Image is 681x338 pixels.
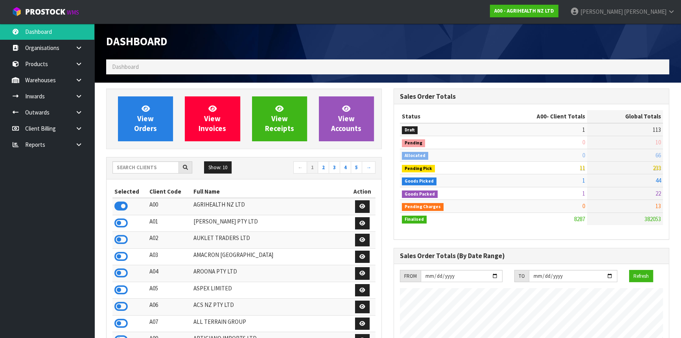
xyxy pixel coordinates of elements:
a: ViewOrders [118,96,173,141]
span: A00 [537,113,547,120]
td: A00 [147,198,191,215]
span: 13 [655,202,661,210]
span: 233 [653,164,661,172]
span: ProStock [25,7,65,17]
td: A06 [147,299,191,316]
h3: Sales Order Totals (By Date Range) [400,252,663,260]
td: AGRIHEALTH NZ LTD [191,198,349,215]
span: 382053 [644,215,661,223]
span: 8287 [574,215,585,223]
strong: A00 - AGRIHEALTH NZ LTD [494,7,554,14]
span: 11 [580,164,585,172]
a: 2 [318,161,329,174]
img: cube-alt.png [12,7,22,17]
a: ViewReceipts [252,96,307,141]
div: FROM [400,270,421,283]
span: 0 [582,151,585,159]
span: Pending Pick [402,165,435,173]
a: 1 [307,161,318,174]
button: Show: 10 [204,161,232,174]
nav: Page navigation [250,161,376,175]
span: Draft [402,126,418,134]
span: 1 [582,190,585,197]
a: ← [293,161,307,174]
span: 22 [655,190,661,197]
span: Pending Charges [402,203,444,211]
td: ACS NZ PTY LTD [191,299,349,316]
span: Finalised [402,216,427,223]
td: ALL TERRAIN GROUP [191,315,349,332]
th: Client Code [147,185,191,198]
td: A07 [147,315,191,332]
th: Selected [112,185,147,198]
span: 0 [582,202,585,210]
a: → [362,161,375,174]
a: ViewInvoices [185,96,240,141]
span: [PERSON_NAME] [624,8,666,15]
a: A00 - AGRIHEALTH NZ LTD [490,5,558,17]
span: 1 [582,177,585,184]
td: AMACRON [GEOGRAPHIC_DATA] [191,248,349,265]
span: 66 [655,151,661,159]
th: Action [349,185,375,198]
span: 10 [655,139,661,146]
span: Goods Packed [402,190,438,198]
span: View Accounts [331,104,361,133]
td: A05 [147,282,191,299]
div: TO [514,270,529,283]
span: Pending [402,139,425,147]
span: View Orders [134,104,157,133]
span: 1 [582,126,585,133]
span: [PERSON_NAME] [580,8,623,15]
a: 3 [329,161,340,174]
span: View Invoices [199,104,226,133]
td: AUKLET TRADERS LTD [191,232,349,249]
a: ViewAccounts [319,96,374,141]
input: Search clients [112,161,179,174]
th: Global Totals [587,110,663,123]
td: A02 [147,232,191,249]
td: A04 [147,265,191,282]
td: A01 [147,215,191,232]
span: 44 [655,177,661,184]
a: 4 [340,161,351,174]
button: Refresh [629,270,653,283]
td: AROONA PTY LTD [191,265,349,282]
th: Full Name [191,185,349,198]
h3: Sales Order Totals [400,93,663,100]
td: A03 [147,248,191,265]
span: Dashboard [112,63,139,70]
td: [PERSON_NAME] PTY LTD [191,215,349,232]
small: WMS [67,9,79,16]
span: 0 [582,139,585,146]
th: Status [400,110,487,123]
span: Allocated [402,152,428,160]
span: Goods Picked [402,177,436,185]
span: Dashboard [106,34,167,48]
span: 113 [653,126,661,133]
span: View Receipts [265,104,294,133]
td: ASPEX LIMITED [191,282,349,299]
a: 5 [351,161,362,174]
th: - Client Totals [487,110,587,123]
